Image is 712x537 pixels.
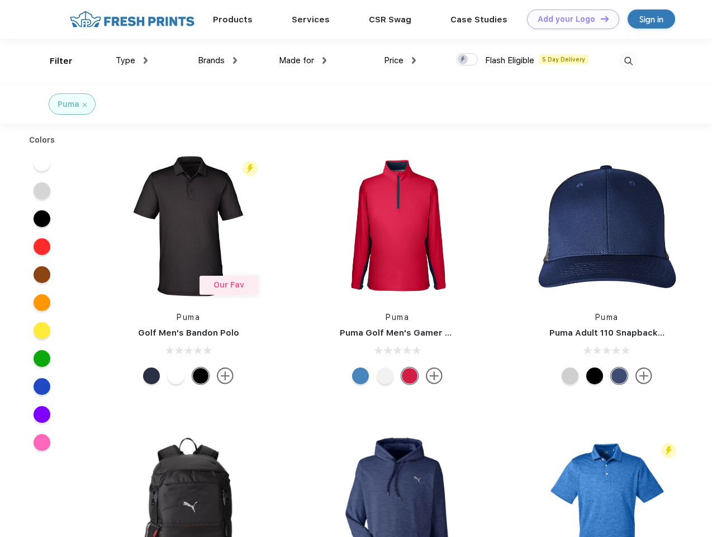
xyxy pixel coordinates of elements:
[352,368,369,384] div: Bright Cobalt
[143,368,160,384] div: Navy Blazer
[426,368,443,384] img: more.svg
[401,368,418,384] div: Ski Patrol
[635,368,652,384] img: more.svg
[168,368,184,384] div: Bright White
[322,57,326,64] img: dropdown.png
[138,328,239,338] a: Golf Men's Bandon Polo
[628,10,675,29] a: Sign in
[198,55,225,65] span: Brands
[213,280,244,289] span: Our Fav
[58,98,79,110] div: Puma
[217,368,234,384] img: more.svg
[177,313,200,322] a: Puma
[116,55,135,65] span: Type
[67,10,198,29] img: fo%20logo%202.webp
[83,103,87,107] img: filter_cancel.svg
[386,313,409,322] a: Puma
[377,368,393,384] div: Bright White
[192,368,209,384] div: Puma Black
[279,55,314,65] span: Made for
[611,368,628,384] div: Peacoat Qut Shd
[639,13,663,26] div: Sign in
[562,368,578,384] div: Quarry Brt Whit
[384,55,404,65] span: Price
[340,328,516,338] a: Puma Golf Men's Gamer Golf Quarter-Zip
[595,313,619,322] a: Puma
[213,15,253,25] a: Products
[233,57,237,64] img: dropdown.png
[323,152,472,300] img: func=resize&h=266
[369,15,411,25] a: CSR Swag
[114,152,263,300] img: func=resize&h=266
[50,55,73,68] div: Filter
[485,55,534,65] span: Flash Eligible
[144,57,148,64] img: dropdown.png
[586,368,603,384] div: Pma Blk Pma Blk
[243,161,258,176] img: flash_active_toggle.svg
[539,54,588,64] span: 5 Day Delivery
[661,443,676,458] img: flash_active_toggle.svg
[601,16,609,22] img: DT
[538,15,595,24] div: Add your Logo
[533,152,681,300] img: func=resize&h=266
[21,134,64,146] div: Colors
[412,57,416,64] img: dropdown.png
[292,15,330,25] a: Services
[619,52,638,70] img: desktop_search.svg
